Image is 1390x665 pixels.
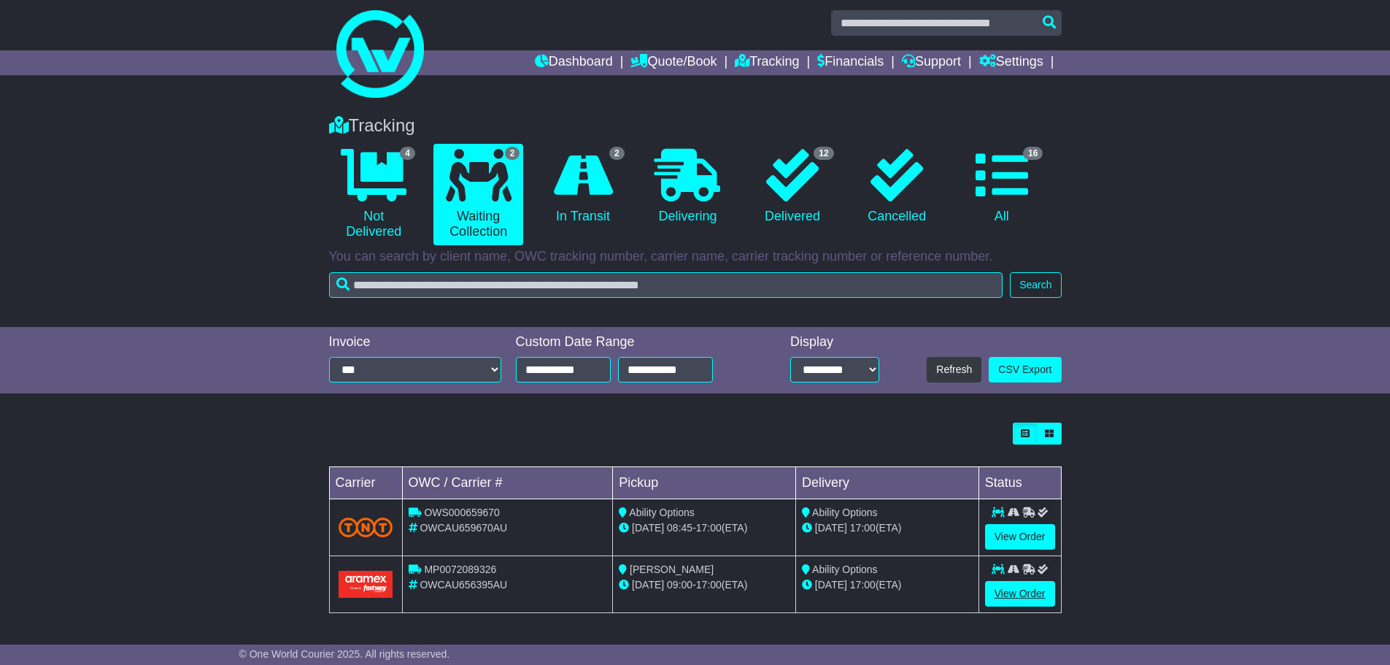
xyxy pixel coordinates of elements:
[629,507,694,518] span: Ability Options
[802,520,973,536] div: (ETA)
[815,579,847,591] span: [DATE]
[985,524,1055,550] a: View Order
[985,581,1055,607] a: View Order
[613,467,796,499] td: Pickup
[790,334,879,350] div: Display
[795,467,978,499] td: Delivery
[424,507,500,518] span: OWS000659670
[667,579,692,591] span: 09:00
[619,520,789,536] div: - (ETA)
[609,147,625,160] span: 2
[630,50,717,75] a: Quote/Book
[329,144,419,245] a: 4 Not Delivered
[643,144,733,230] a: Delivering
[535,50,613,75] a: Dashboard
[989,357,1061,383] a: CSV Export
[850,579,876,591] span: 17:00
[322,115,1069,137] div: Tracking
[420,579,507,591] span: OWCAU656395AU
[329,249,1062,265] p: You can search by client name, OWC tracking number, carrier name, carrier tracking number or refe...
[402,467,613,499] td: OWC / Carrier #
[696,579,722,591] span: 17:00
[814,147,833,160] span: 12
[339,518,393,537] img: TNT_Domestic.png
[632,522,664,534] span: [DATE]
[696,522,722,534] span: 17:00
[424,564,496,575] span: MP0072089326
[516,334,750,350] div: Custom Date Range
[957,144,1046,230] a: 16 All
[850,522,876,534] span: 17:00
[1010,272,1061,298] button: Search
[927,357,981,383] button: Refresh
[329,467,402,499] td: Carrier
[802,577,973,593] div: (ETA)
[812,564,877,575] span: Ability Options
[632,579,664,591] span: [DATE]
[433,144,523,245] a: 2 Waiting Collection
[747,144,837,230] a: 12 Delivered
[1023,147,1043,160] span: 16
[420,522,507,534] span: OWCAU659670AU
[902,50,961,75] a: Support
[667,522,692,534] span: 08:45
[812,507,877,518] span: Ability Options
[239,648,450,660] span: © One World Courier 2025. All rights reserved.
[815,522,847,534] span: [DATE]
[735,50,799,75] a: Tracking
[630,564,714,575] span: [PERSON_NAME]
[329,334,501,350] div: Invoice
[339,571,393,598] img: Aramex.png
[538,144,628,230] a: 2 In Transit
[505,147,520,160] span: 2
[978,467,1061,499] td: Status
[979,50,1043,75] a: Settings
[817,50,884,75] a: Financials
[852,144,942,230] a: Cancelled
[400,147,415,160] span: 4
[619,577,789,593] div: - (ETA)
